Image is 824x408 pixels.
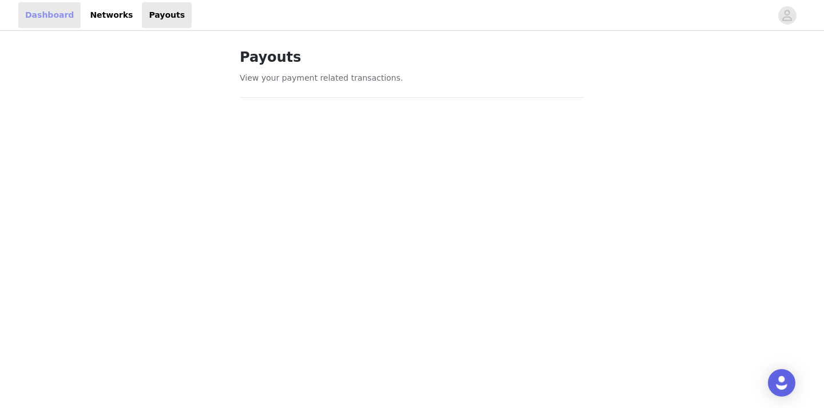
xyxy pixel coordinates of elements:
a: Payouts [142,2,192,28]
a: Networks [83,2,140,28]
h1: Payouts [240,47,584,68]
a: Dashboard [18,2,81,28]
p: View your payment related transactions. [240,72,584,84]
div: avatar [782,6,793,25]
div: Open Intercom Messenger [768,369,795,397]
